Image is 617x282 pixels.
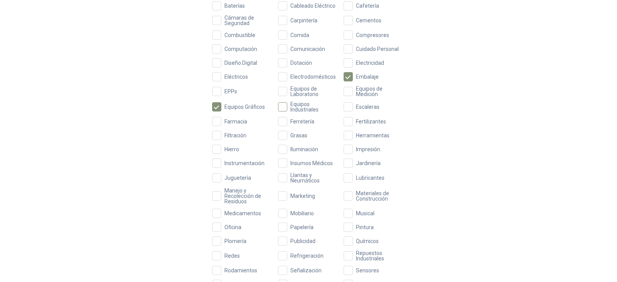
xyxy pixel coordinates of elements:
span: Dotación [287,60,315,66]
span: Iluminación [287,147,321,152]
span: Papelería [287,225,317,230]
span: Cementos [353,18,384,23]
span: Refrigeración [287,253,327,258]
span: Equipos Industriales [287,101,339,112]
span: Cafetería [353,3,382,8]
span: Compresores [353,32,392,38]
span: Comida [287,32,312,38]
span: Lubricantes [353,175,388,181]
span: Químicos [353,238,382,244]
span: Carpintería [287,18,320,23]
span: Oficina [221,225,244,230]
span: Señalización [287,268,325,273]
span: Marketing [287,193,318,199]
span: Hierro [221,147,242,152]
span: Plomería [221,238,249,244]
span: EPPs [221,89,240,94]
span: Eléctricos [221,74,251,79]
span: Sensores [353,268,382,273]
span: Cableado Eléctrico [287,3,339,8]
span: Manejo y Recolección de Residuos [221,188,273,204]
span: Electricidad [353,60,387,66]
span: Equipos de Laboratorio [287,86,339,97]
span: Impresión [353,147,383,152]
span: Insumos Médicos [287,160,336,166]
span: Llantas y Neumáticos [287,172,339,183]
span: Ferretería [287,119,317,124]
span: Pintura [353,225,377,230]
span: Equipos de Medición [353,86,405,97]
span: Cámaras de Seguridad [221,15,273,26]
span: Cuidado Personal [353,46,402,52]
span: Farmacia [221,119,250,124]
span: Computación [221,46,260,52]
span: Herramientas [353,133,393,138]
span: Escaleras [353,104,383,110]
span: Publicidad [287,238,319,244]
span: Juguetería [221,175,254,181]
span: Filtración [221,133,249,138]
span: Musical [353,211,378,216]
span: Materiales de Construcción [353,191,405,201]
span: Combustible [221,32,258,38]
span: Medicamentos [221,211,264,216]
span: Rodamientos [221,268,260,273]
span: Mobiliario [287,211,317,216]
span: Embalaje [353,74,382,79]
span: Instrumentación [221,160,268,166]
span: Comunicación [287,46,328,52]
span: Equipos Gráficos [221,104,268,110]
span: Electrodomésticos [287,74,339,79]
span: Grasas [287,133,310,138]
span: Redes [221,253,243,258]
span: Fertilizantes [353,119,389,124]
span: Jardinería [353,160,384,166]
span: Repuestos Industriales [353,250,405,261]
span: Diseño Digital [221,60,260,66]
span: Baterías [221,3,248,8]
